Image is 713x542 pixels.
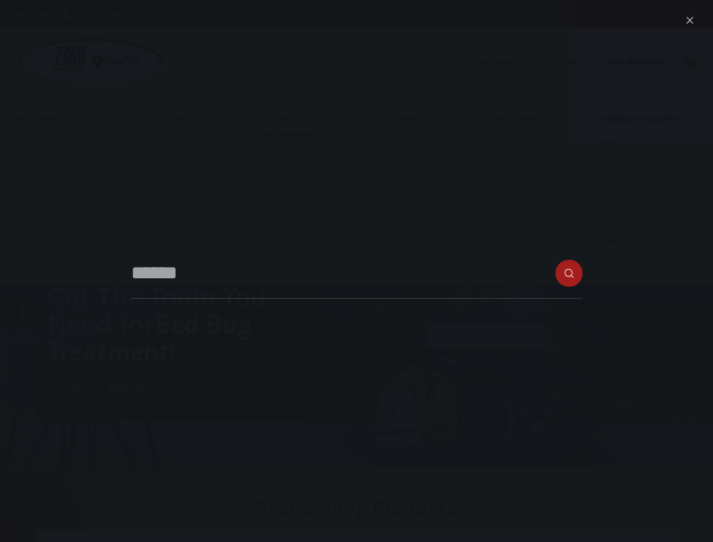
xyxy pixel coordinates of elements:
[600,132,697,154] a: Camps
[17,37,165,88] img: Prevsol/Bed Bug Heat Doctor
[487,107,566,132] a: Transportation
[470,28,553,96] a: Information
[260,201,339,244] a: Airbnb, [GEOGRAPHIC_DATA], Vacation Homes
[47,377,183,401] a: View our Best Sellers!
[374,107,453,132] a: Government
[17,154,113,176] a: Extended Stays
[260,107,339,146] a: Property Management
[9,5,43,38] button: Open LiveChat chat widget
[147,107,226,132] a: Pest Control
[600,154,697,176] a: Colleges and Universities
[553,28,600,96] a: Shop
[374,132,453,154] a: Correctional Facilities
[600,176,697,197] a: Shelters & Missions
[487,187,566,208] a: Ride Share
[487,132,566,154] a: City Transportation
[17,176,113,197] a: Hotels
[17,220,113,241] a: Lodge
[17,132,113,154] a: Bed & Breakfasts
[600,107,697,132] a: Additional Industries
[36,499,677,518] h2: Best Selling Products
[260,168,339,200] a: Housing Authority and HUD
[600,220,697,252] a: Nursing Homes and Retirement Homes
[61,383,169,394] span: View our Best Sellers!
[47,282,310,365] h1: Get The Tools You Need for
[600,198,697,219] a: Hospitals & Medical Facilities
[327,28,403,96] a: Industries
[374,154,453,176] a: First Responders
[147,132,226,154] a: Pest Control
[600,28,672,96] a: Our Reviews
[487,154,566,187] a: OTR Trucks with Sleeper Cabs
[600,253,697,274] a: Residential
[17,198,113,219] a: Inns
[403,28,470,96] a: About Us
[688,10,696,19] button: Search
[327,28,672,96] nav: Primary
[47,308,252,368] i: Bed Bug Treatment!
[17,107,113,132] a: Hospitality
[374,209,453,230] a: Military
[374,176,453,208] a: Housing Authority and HUD
[17,242,113,263] a: Motels
[374,231,453,252] a: Schools
[260,146,339,168] a: Apartments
